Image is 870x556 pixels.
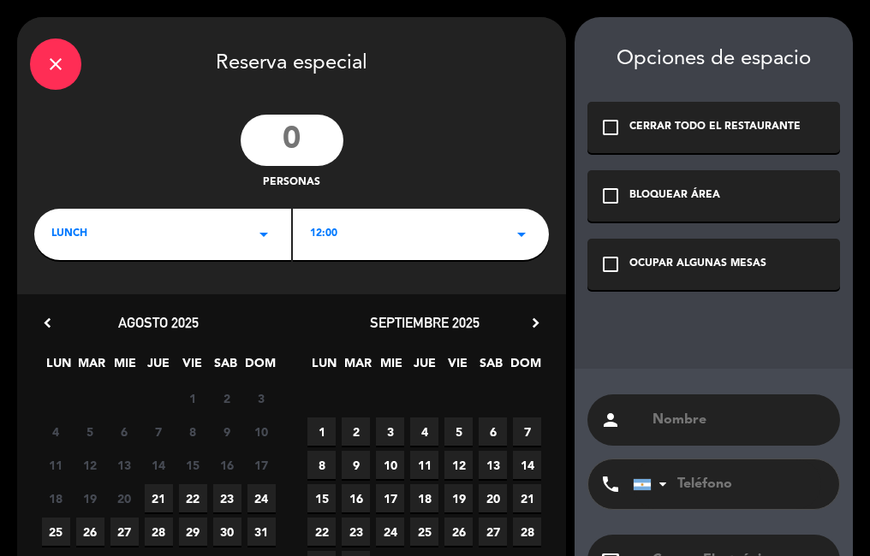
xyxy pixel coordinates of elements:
[51,226,87,243] span: LUNCH
[377,353,405,382] span: MIE
[342,417,370,446] span: 2
[600,186,621,206] i: check_box_outline_blank
[42,484,70,512] span: 18
[510,353,539,382] span: DOM
[42,417,70,446] span: 4
[247,417,276,446] span: 10
[629,187,720,204] div: BLOQUEAR ÁREA
[247,384,276,412] span: 3
[145,518,173,546] span: 28
[213,384,241,412] span: 2
[307,417,336,446] span: 1
[78,353,106,382] span: MAR
[479,484,507,512] span: 20
[213,518,241,546] span: 30
[76,518,104,546] span: 26
[410,484,438,512] span: 18
[17,17,566,106] div: Reserva especial
[179,417,207,446] span: 8
[513,518,541,546] span: 28
[253,224,274,245] i: arrow_drop_down
[247,518,276,546] span: 31
[42,518,70,546] span: 25
[444,518,473,546] span: 26
[513,451,541,479] span: 14
[343,353,372,382] span: MAR
[410,451,438,479] span: 11
[511,224,532,245] i: arrow_drop_down
[527,314,545,332] i: chevron_right
[513,484,541,512] span: 21
[479,451,507,479] span: 13
[145,451,173,479] span: 14
[110,451,139,479] span: 13
[212,353,240,382] span: SAB
[310,226,337,243] span: 12:00
[76,417,104,446] span: 5
[213,451,241,479] span: 16
[76,484,104,512] span: 19
[110,417,139,446] span: 6
[110,518,139,546] span: 27
[376,417,404,446] span: 3
[145,353,173,382] span: JUE
[600,410,621,430] i: person
[145,417,173,446] span: 7
[342,518,370,546] span: 23
[600,254,621,275] i: check_box_outline_blank
[247,451,276,479] span: 17
[310,353,338,382] span: LUN
[342,484,370,512] span: 16
[263,174,320,192] span: personas
[241,115,343,166] input: 0
[629,119,801,136] div: CERRAR TODO EL RESTAURANTE
[110,484,139,512] span: 20
[600,474,621,494] i: phone
[410,417,438,446] span: 4
[651,408,827,432] input: Nombre
[42,451,70,479] span: 11
[376,451,404,479] span: 10
[307,451,336,479] span: 8
[307,518,336,546] span: 22
[370,314,480,331] span: septiembre 2025
[633,459,821,509] input: Teléfono
[587,47,840,72] div: Opciones de espacio
[39,314,57,332] i: chevron_left
[179,451,207,479] span: 15
[634,460,673,508] div: Argentina: +54
[307,484,336,512] span: 15
[477,353,505,382] span: SAB
[118,314,199,331] span: agosto 2025
[179,518,207,546] span: 29
[444,353,472,382] span: VIE
[247,484,276,512] span: 24
[111,353,140,382] span: MIE
[444,417,473,446] span: 5
[410,353,438,382] span: JUE
[45,54,66,74] i: close
[45,353,73,382] span: LUN
[479,518,507,546] span: 27
[245,353,273,382] span: DOM
[342,451,370,479] span: 9
[179,384,207,412] span: 1
[213,484,241,512] span: 23
[145,484,173,512] span: 21
[444,484,473,512] span: 19
[444,451,473,479] span: 12
[213,417,241,446] span: 9
[479,417,507,446] span: 6
[376,484,404,512] span: 17
[179,484,207,512] span: 22
[376,518,404,546] span: 24
[600,117,621,138] i: check_box_outline_blank
[513,417,541,446] span: 7
[629,256,766,273] div: OCUPAR ALGUNAS MESAS
[76,451,104,479] span: 12
[178,353,206,382] span: VIE
[410,518,438,546] span: 25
